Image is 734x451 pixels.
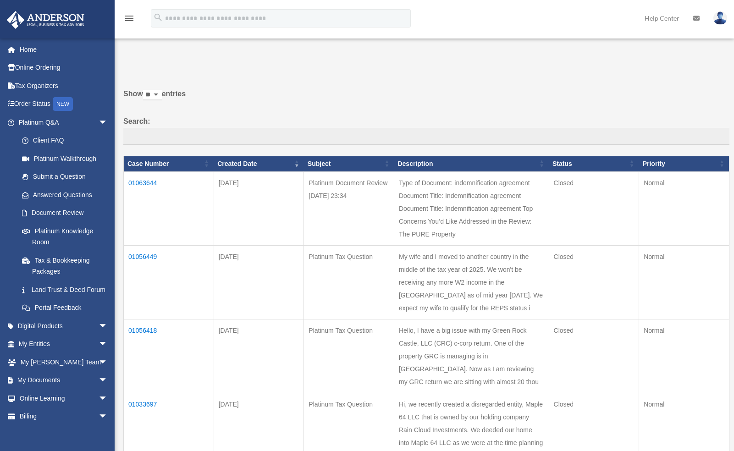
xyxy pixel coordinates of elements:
a: Answered Questions [13,186,112,204]
a: Platinum Knowledge Room [13,222,117,251]
td: [DATE] [214,245,304,319]
a: Order StatusNEW [6,95,121,114]
i: menu [124,13,135,24]
a: Billingarrow_drop_down [6,407,121,426]
span: arrow_drop_down [99,335,117,354]
a: Digital Productsarrow_drop_down [6,317,121,335]
a: My [PERSON_NAME] Teamarrow_drop_down [6,353,121,371]
td: Closed [549,245,639,319]
a: Online Learningarrow_drop_down [6,389,121,407]
th: Subject: activate to sort column ascending [304,156,394,172]
td: My wife and I moved to another country in the middle of the tax year of 2025. We won't be receivi... [394,245,549,319]
a: Platinum Walkthrough [13,149,117,168]
td: 01063644 [124,171,214,245]
td: [DATE] [214,171,304,245]
th: Description: activate to sort column ascending [394,156,549,172]
a: Land Trust & Deed Forum [13,280,117,299]
td: [DATE] [214,319,304,393]
a: menu [124,16,135,24]
a: My Documentsarrow_drop_down [6,371,121,390]
a: Online Ordering [6,59,121,77]
img: Anderson Advisors Platinum Portal [4,11,87,29]
td: 01056449 [124,245,214,319]
img: User Pic [713,11,727,25]
span: arrow_drop_down [99,389,117,408]
th: Status: activate to sort column ascending [549,156,639,172]
i: search [153,12,163,22]
td: 01056418 [124,319,214,393]
select: Showentries [143,90,162,100]
span: arrow_drop_down [99,113,117,132]
td: Platinum Tax Question [304,245,394,319]
a: Client FAQ [13,132,117,150]
span: arrow_drop_down [99,317,117,335]
a: Platinum Q&Aarrow_drop_down [6,113,117,132]
span: arrow_drop_down [99,353,117,372]
a: Tax Organizers [6,77,121,95]
td: Closed [549,171,639,245]
a: Submit a Question [13,168,117,186]
a: Portal Feedback [13,299,117,317]
td: Platinum Document Review [DATE] 23:34 [304,171,394,245]
a: Document Review [13,204,117,222]
label: Search: [123,115,729,145]
label: Show entries [123,88,729,110]
td: Platinum Tax Question [304,319,394,393]
span: arrow_drop_down [99,371,117,390]
a: Tax & Bookkeeping Packages [13,251,117,280]
th: Priority: activate to sort column ascending [639,156,729,172]
td: Closed [549,319,639,393]
td: Normal [639,245,729,319]
a: My Entitiesarrow_drop_down [6,335,121,353]
td: Type of Document: indemnification agreement Document Title: Indemnification agreement Document Ti... [394,171,549,245]
td: Normal [639,171,729,245]
a: Home [6,40,121,59]
span: arrow_drop_down [99,407,117,426]
input: Search: [123,128,729,145]
div: NEW [53,97,73,111]
td: Normal [639,319,729,393]
th: Created Date: activate to sort column ascending [214,156,304,172]
th: Case Number: activate to sort column ascending [124,156,214,172]
td: Hello, I have a big issue with my Green Rock Castle, LLC (CRC) c-corp return. One of the property... [394,319,549,393]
